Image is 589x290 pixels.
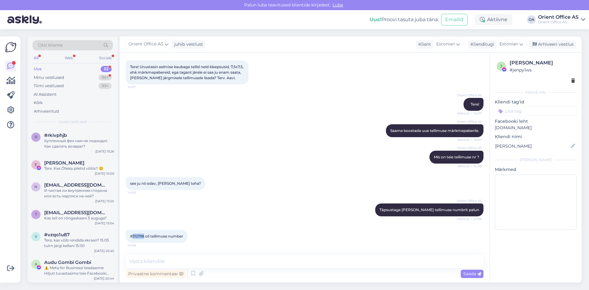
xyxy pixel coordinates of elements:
[370,16,439,23] div: Proovi tasuta juba täna:
[98,54,113,62] div: Socials
[44,138,114,149] div: Купленный фен нам не подходит. Как сделать возврат?
[495,166,577,173] p: Märkmed
[331,2,345,8] span: Luba
[457,137,482,142] span: Nähtud ✓ 14:07
[457,199,482,203] span: Orient Office AS
[457,164,482,168] span: Nähtud ✓ 14:08
[44,260,91,265] span: Audu Gombi Gombi
[471,102,479,106] span: Tere!
[33,54,40,62] div: All
[5,41,17,53] img: Askly Logo
[128,243,151,248] span: 14:08
[495,133,577,140] p: Kliendi nimi
[510,67,575,73] div: # jenpy1ws
[495,125,577,131] p: [DOMAIN_NAME]
[59,119,87,125] span: Uued vestlused
[38,42,63,48] span: Otsi kliente
[441,14,468,25] button: Emailid
[98,75,112,81] div: 99+
[495,106,577,116] input: Lisa tag
[500,64,502,68] span: j
[457,217,482,221] span: Nähtud ✓ 14:08
[35,262,37,266] span: A
[34,100,43,106] div: Kõik
[64,54,74,62] div: Web
[94,276,114,281] div: [DATE] 20:44
[34,66,42,72] div: Uus
[495,118,577,125] p: Facebooki leht
[44,160,84,166] span: Eva-Maria Virnas
[370,17,381,22] b: Uus!
[379,207,479,212] span: Täpsustage [PERSON_NAME] tellimuse numbrit palun
[457,111,482,116] span: Nähtud ✓ 14:07
[529,40,576,48] div: Arhiveeri vestlus
[34,108,59,114] div: Arhiveeritud
[538,15,585,25] a: Orient Office ASOrient Office AS
[101,66,112,72] div: 32
[130,181,201,186] span: see ju nii odav, [PERSON_NAME] teha?
[126,270,186,278] div: Privaatne kommentaar
[495,99,577,105] p: Kliendi tag'id
[499,41,518,48] span: Estonian
[44,232,70,238] span: #vzqo1u87
[457,119,482,124] span: Orient Office AS
[416,41,431,48] div: Klient
[434,155,479,159] span: Mis on teie tellimuse nr ?
[128,85,151,89] span: 14:07
[35,234,37,239] span: v
[495,157,577,163] div: [PERSON_NAME]
[95,199,114,203] div: [DATE] 13:20
[495,143,570,149] input: Lisa nimi
[44,210,108,215] span: timakova.katrin@gmail.com
[128,190,151,195] span: 14:08
[35,162,37,167] span: E
[34,83,64,89] div: Tiimi vestlused
[436,41,455,48] span: Estonian
[35,135,37,139] span: r
[130,234,183,238] span: #3121118 oli tellimuse number
[495,90,577,95] div: Kliendi info
[44,182,108,188] span: natalyamam3@gmail.com
[527,15,536,24] div: OA
[538,20,579,25] div: Orient Office AS
[35,212,37,217] span: t
[44,215,114,221] div: Kas teil on rõngaskaani 3 auguga?
[172,41,203,48] div: juhib vestlust
[95,171,114,176] div: [DATE] 10:09
[457,146,482,150] span: Orient Office AS
[98,83,112,89] div: 99+
[468,41,494,48] div: Klienditugi
[94,249,114,253] div: [DATE] 20:45
[44,188,114,199] div: И чистая ли внутренняя сторона или есть надписи на ней?
[34,91,56,98] div: AI Assistent
[34,75,64,81] div: Minu vestlused
[538,15,579,20] div: Orient Office AS
[44,265,114,276] div: ⚠️ Meta for Businessi teadaanne Hiljuti tuvastasime teie Facebooki kontol ebatavalisi tegevusi. [...
[129,41,164,48] span: Orient Office AS
[95,149,114,154] div: [DATE] 15:26
[390,128,479,133] span: Saame koostada uue tellimuse märkmepaberile.
[457,93,482,98] span: Orient Office AS
[510,59,575,67] div: [PERSON_NAME]
[44,238,114,249] div: Tere, kas võib rendida ekraan? 15.05 tulrn järgi kellani 15:00
[44,133,67,138] span: #rkivphjb
[475,14,512,25] div: Aktiivne
[463,271,481,276] span: Saada
[95,221,114,226] div: [DATE] 13:04
[34,184,37,189] span: n
[130,64,244,80] span: Tere! Unustasin eelmise kaubaga tellid neid kleepsusid, 7,5x7,5, ehk märkmepabereid, ega tagant j...
[44,166,114,171] div: Tere. Kes Õlleka piletid võitis? 🙂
